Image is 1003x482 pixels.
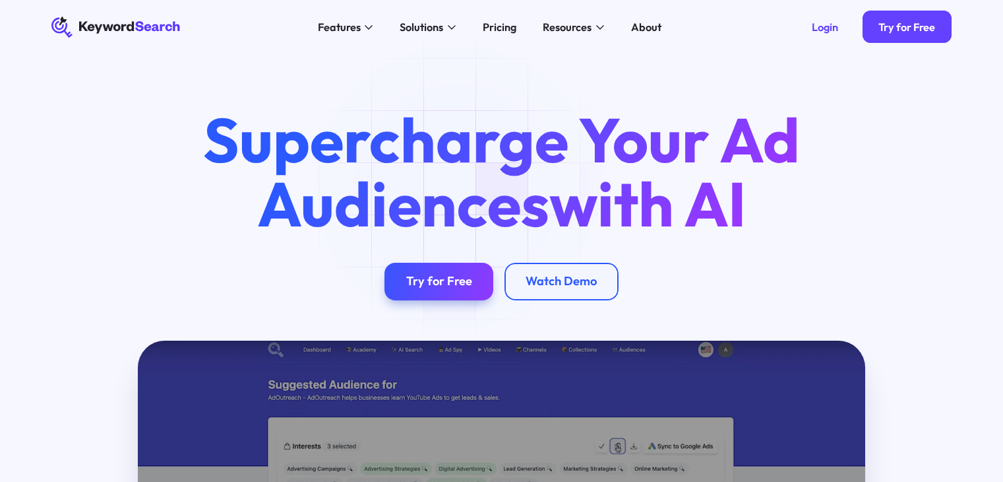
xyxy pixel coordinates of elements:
div: Features [318,19,361,36]
a: About [623,17,669,38]
a: Try for Free [384,263,493,300]
div: Try for Free [406,274,472,289]
h1: Supercharge Your Ad Audiences [178,108,824,236]
div: Pricing [483,19,516,36]
a: Pricing [474,17,524,38]
a: Try for Free [863,11,952,43]
div: Resources [543,19,592,36]
div: Solutions [400,19,443,36]
div: Try for Free [878,20,935,34]
div: About [631,19,661,36]
a: Login [795,11,854,43]
div: Login [812,20,838,34]
span: with AI [549,164,746,242]
div: Watch Demo [526,274,597,289]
